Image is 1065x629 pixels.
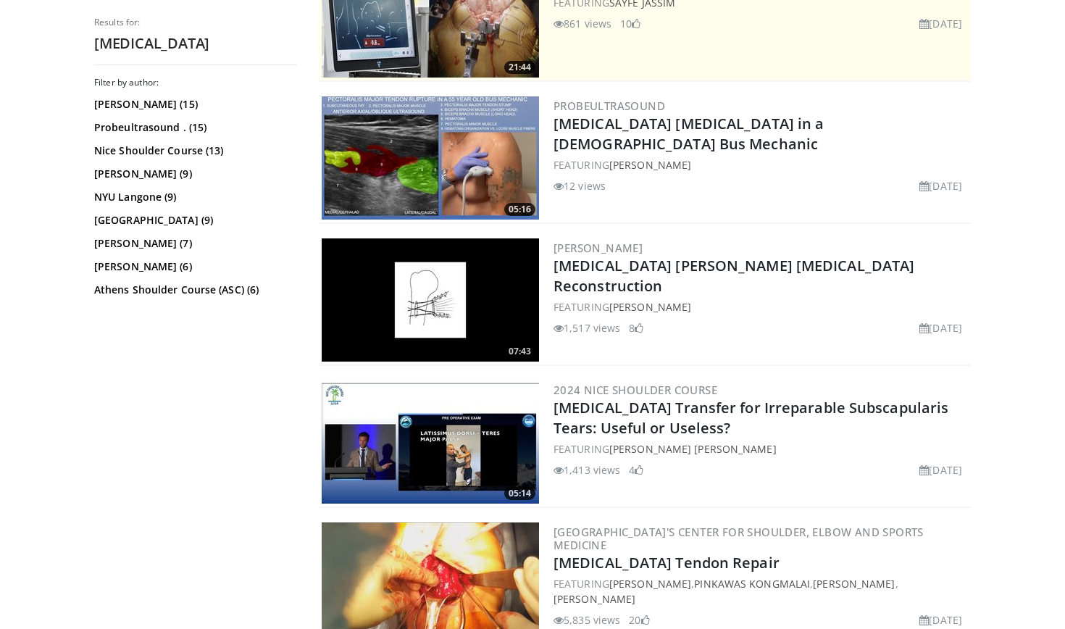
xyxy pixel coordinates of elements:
[94,34,297,53] h2: [MEDICAL_DATA]
[554,178,606,193] li: 12 views
[554,241,643,255] a: [PERSON_NAME]
[94,17,297,28] p: Results for:
[94,283,293,297] a: Athens Shoulder Course (ASC) (6)
[919,462,962,478] li: [DATE]
[94,120,293,135] a: Probeultrasound . (15)
[919,320,962,336] li: [DATE]
[554,256,914,296] a: [MEDICAL_DATA] [PERSON_NAME] [MEDICAL_DATA] Reconstruction
[94,190,293,204] a: NYU Langone (9)
[919,16,962,31] li: [DATE]
[609,158,691,172] a: [PERSON_NAME]
[94,213,293,228] a: [GEOGRAPHIC_DATA] (9)
[629,462,643,478] li: 4
[609,577,691,591] a: [PERSON_NAME]
[609,442,777,456] a: [PERSON_NAME] [PERSON_NAME]
[322,96,539,220] img: 38020ec5-3303-4135-90dc-2d0f91a32069.300x170_q85_crop-smart_upscale.jpg
[620,16,640,31] li: 10
[94,259,293,274] a: [PERSON_NAME] (6)
[813,577,895,591] a: [PERSON_NAME]
[554,99,665,113] a: Probeultrasound
[554,612,620,628] li: 5,835 views
[554,398,948,438] a: [MEDICAL_DATA] Transfer for Irreparable Subscapularis Tears: Useful or Useless?
[554,157,968,172] div: FEATURING
[629,320,643,336] li: 8
[554,383,717,397] a: 2024 Nice Shoulder Course
[322,380,539,504] img: 36118edd-7391-4ae5-9c92-dcfc58cce4f8.300x170_q85_crop-smart_upscale.jpg
[322,238,539,362] a: 07:43
[629,612,649,628] li: 20
[919,178,962,193] li: [DATE]
[554,114,824,154] a: [MEDICAL_DATA] [MEDICAL_DATA] in a [DEMOGRAPHIC_DATA] Bus Mechanic
[504,345,535,358] span: 07:43
[919,612,962,628] li: [DATE]
[554,299,968,314] div: FEATURING
[554,576,968,607] div: FEATURING , , ,
[504,487,535,500] span: 05:14
[94,143,293,158] a: Nice Shoulder Course (13)
[94,97,293,112] a: [PERSON_NAME] (15)
[554,592,635,606] a: [PERSON_NAME]
[554,16,611,31] li: 861 views
[554,553,780,572] a: [MEDICAL_DATA] Tendon Repair
[94,77,297,88] h3: Filter by author:
[609,300,691,314] a: [PERSON_NAME]
[322,380,539,504] a: 05:14
[554,462,620,478] li: 1,413 views
[554,525,924,552] a: [GEOGRAPHIC_DATA]'s Center for Shoulder, Elbow and Sports Medicine
[694,577,810,591] a: Pinkawas Kongmalai
[554,320,620,336] li: 1,517 views
[504,61,535,74] span: 21:44
[322,96,539,220] a: 05:16
[94,167,293,181] a: [PERSON_NAME] (9)
[94,236,293,251] a: [PERSON_NAME] (7)
[504,203,535,216] span: 05:16
[322,238,539,362] img: ab9e2b99-7faa-4ed7-a6dc-b00276b1fb02.300x170_q85_crop-smart_upscale.jpg
[554,441,968,457] div: FEATURING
